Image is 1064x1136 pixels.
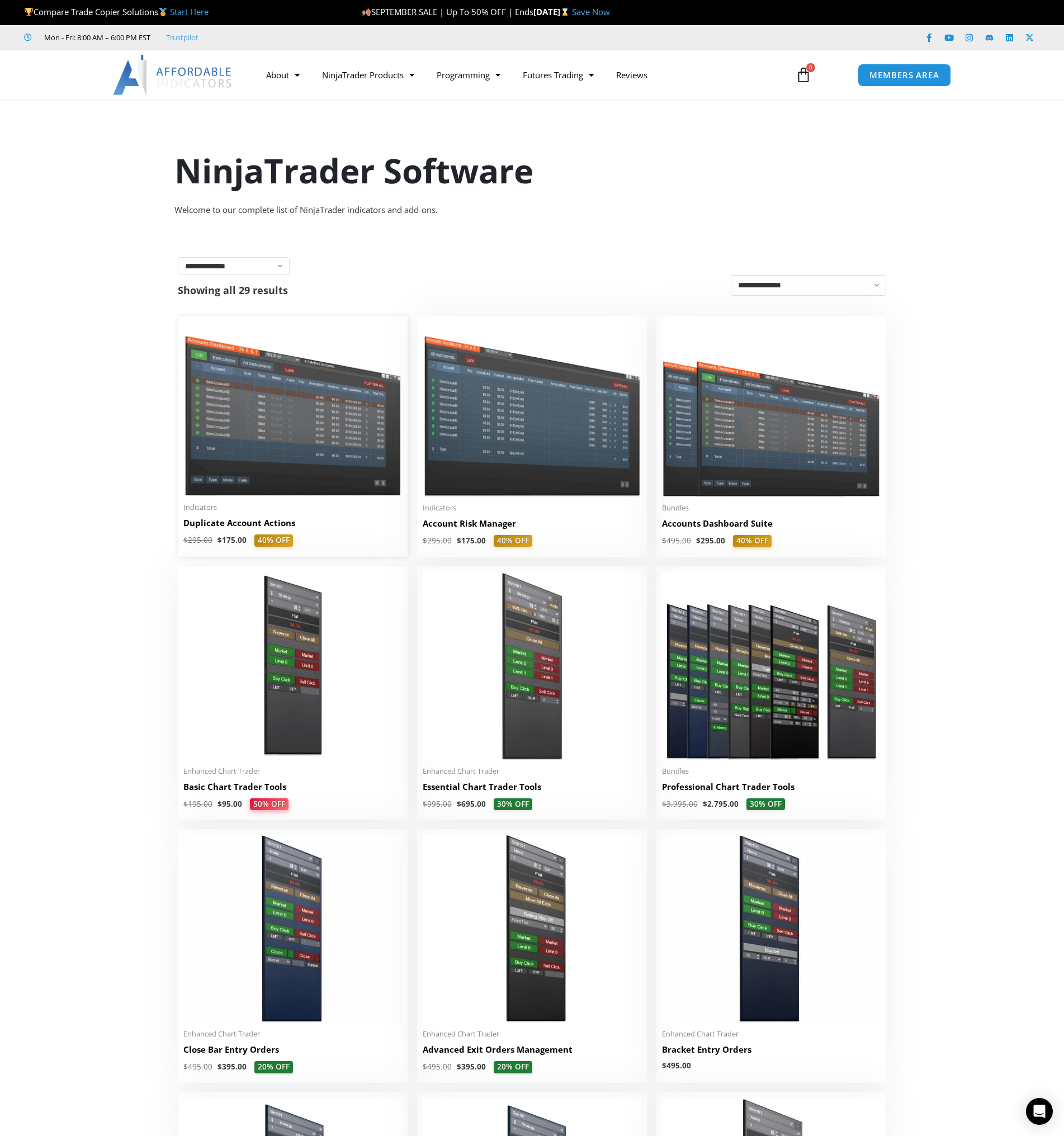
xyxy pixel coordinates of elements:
span: 40% OFF [494,535,532,547]
a: About [255,62,311,88]
bdi: 195.00 [183,799,212,809]
bdi: 495.00 [662,536,691,546]
span: $ [457,799,461,809]
strong: [DATE] [533,6,572,17]
a: Duplicate Account Actions [183,517,402,534]
div: Welcome to our complete list of NinjaTrader indicators and add-ons. [174,202,890,218]
bdi: 175.00 [457,536,486,546]
p: Showing all 29 results [178,285,288,295]
a: Essential Chart Trader Tools [423,781,641,798]
h2: Accounts Dashboard Suite [662,518,881,529]
bdi: 95.00 [217,799,242,809]
a: NinjaTrader Products [311,62,425,88]
span: $ [217,535,222,545]
h2: Advanced Exit Orders Management [423,1044,641,1055]
bdi: 695.00 [457,799,486,809]
a: Trustpilot [166,31,198,44]
bdi: 495.00 [183,1062,212,1072]
span: $ [217,1062,222,1072]
h2: Professional Chart Trader Tools [662,781,881,793]
span: $ [217,799,222,809]
span: Bundles [662,766,881,776]
img: Accounts Dashboard Suite [662,322,881,496]
select: Shop order [731,275,886,296]
span: 40% OFF [254,534,293,547]
a: Account Risk Manager [423,518,641,535]
a: Bracket Entry Orders [662,1044,881,1061]
a: Basic Chart Trader Tools [183,781,402,798]
span: Indicators [183,503,402,512]
span: $ [423,536,427,546]
span: $ [662,536,666,546]
h2: Account Risk Manager [423,518,641,529]
span: $ [696,536,701,546]
bdi: 495.00 [662,1061,691,1071]
a: Close Bar Entry Orders [183,1044,402,1061]
span: Indicators [423,503,641,513]
h2: Duplicate Account Actions [183,517,402,529]
a: Start Here [170,6,209,17]
bdi: 295.00 [183,535,212,545]
span: Enhanced Chart Trader [183,1029,402,1039]
span: $ [183,535,188,545]
span: $ [423,1062,427,1072]
bdi: 995.00 [423,799,452,809]
span: $ [457,536,461,546]
span: Enhanced Chart Trader [662,1029,881,1039]
img: ⌛ [561,8,569,16]
a: Programming [425,62,512,88]
bdi: 2,795.00 [703,799,739,809]
span: $ [662,799,666,809]
h1: NinjaTrader Software [174,147,890,194]
span: Enhanced Chart Trader [423,766,641,776]
span: $ [183,1062,188,1072]
span: 30% OFF [494,798,532,811]
img: Essential Chart Trader Tools [423,572,641,760]
h2: Basic Chart Trader Tools [183,781,402,793]
span: Bundles [662,503,881,513]
a: Save Now [572,6,610,17]
span: $ [423,799,427,809]
img: LogoAI | Affordable Indicators – NinjaTrader [113,55,233,95]
bdi: 3,995.00 [662,799,698,809]
div: Open Intercom Messenger [1026,1098,1053,1125]
a: 0 [779,59,828,91]
span: Compare Trade Copier Solutions [24,6,209,17]
a: Accounts Dashboard Suite [662,518,881,535]
bdi: 175.00 [217,535,247,545]
bdi: 295.00 [423,536,452,546]
img: AdvancedStopLossMgmt [423,835,641,1023]
span: Enhanced Chart Trader [183,766,402,776]
h2: Bracket Entry Orders [662,1044,881,1055]
span: 20% OFF [254,1061,293,1073]
a: Reviews [605,62,659,88]
a: Futures Trading [512,62,605,88]
img: 🍂 [362,8,371,16]
span: Enhanced Chart Trader [423,1029,641,1039]
img: Duplicate Account Actions [183,322,402,496]
img: Account Risk Manager [423,322,641,496]
bdi: 395.00 [217,1062,247,1072]
span: Mon - Fri: 8:00 AM – 6:00 PM EST [41,31,150,44]
img: ProfessionalToolsBundlePage [662,572,881,760]
h2: Close Bar Entry Orders [183,1044,402,1055]
span: 40% OFF [733,535,772,547]
span: 0 [806,63,815,72]
span: $ [703,799,707,809]
span: 20% OFF [494,1061,532,1073]
h2: Essential Chart Trader Tools [423,781,641,793]
img: 🥇 [159,8,167,16]
span: $ [457,1062,461,1072]
bdi: 295.00 [696,536,725,546]
nav: Menu [255,62,783,88]
span: SEPTEMBER SALE | Up To 50% OFF | Ends [362,6,533,17]
img: BracketEntryOrders [662,835,881,1023]
img: BasicTools [183,572,402,760]
a: MEMBERS AREA [858,64,951,87]
bdi: 495.00 [423,1062,452,1072]
a: Advanced Exit Orders Management [423,1044,641,1061]
bdi: 395.00 [457,1062,486,1072]
span: 30% OFF [746,798,785,811]
img: CloseBarOrders [183,835,402,1023]
span: 50% OFF [250,798,289,811]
